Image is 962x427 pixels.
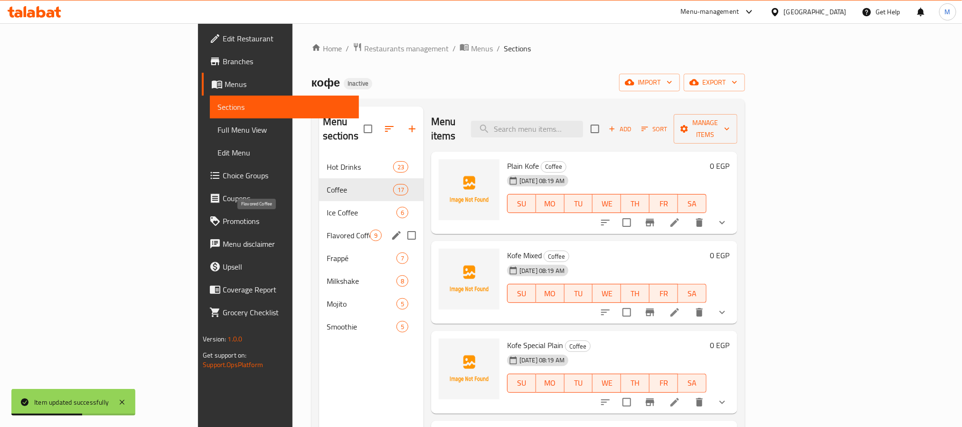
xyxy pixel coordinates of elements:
div: Coffee17 [319,178,424,201]
button: delete [688,211,711,234]
div: items [393,184,408,195]
span: Manage items [681,117,730,141]
button: FR [650,284,678,303]
span: MO [540,376,561,390]
div: items [393,161,408,173]
button: MO [536,374,565,393]
button: WE [593,284,621,303]
h6: 0 EGP [710,339,730,352]
span: Add item [605,122,635,136]
a: Upsell [202,255,358,278]
a: Edit Restaurant [202,27,358,50]
span: Add [607,124,633,135]
span: 7 [397,254,408,263]
a: Full Menu View [210,118,358,141]
button: Add section [401,117,424,140]
nav: breadcrumb [311,42,745,55]
button: FR [650,374,678,393]
svg: Show Choices [717,217,728,228]
span: Kofe Special Plain [507,338,563,352]
div: Frappé [327,252,396,264]
div: Coffee [544,251,569,262]
span: Edit Restaurant [223,33,351,44]
span: 6 [397,208,408,217]
span: TU [568,376,589,390]
span: 8 [397,277,408,286]
span: TU [568,287,589,301]
span: Select to update [617,392,637,412]
span: 5 [397,300,408,309]
span: Sort [641,124,668,135]
span: Select section [585,119,605,139]
span: 1.0.0 [228,333,243,345]
svg: Show Choices [717,307,728,318]
h6: 0 EGP [710,159,730,173]
div: items [396,275,408,287]
li: / [497,43,500,54]
a: Grocery Checklist [202,301,358,324]
button: WE [593,374,621,393]
span: Coupons [223,193,351,204]
span: FR [653,376,674,390]
span: Hot Drinks [327,161,393,173]
span: Coverage Report [223,284,351,295]
div: Smoothie5 [319,315,424,338]
span: Menus [471,43,493,54]
span: TH [625,376,646,390]
a: Promotions [202,210,358,233]
span: Grocery Checklist [223,307,351,318]
span: Coffee [566,341,590,352]
span: Sections [504,43,531,54]
a: Menus [202,73,358,96]
span: Full Menu View [217,124,351,136]
span: Milkshake [327,275,396,287]
span: 23 [394,163,408,172]
button: delete [688,391,711,414]
img: Kofe Mixed [439,249,500,310]
span: Mojito [327,298,396,310]
span: 9 [370,231,381,240]
a: Support.OpsPlatform [203,359,263,371]
button: sort-choices [594,301,617,324]
button: Branch-specific-item [639,211,661,234]
span: Upsell [223,261,351,272]
span: WE [596,376,617,390]
span: SA [682,376,703,390]
button: TH [621,284,650,303]
button: SU [507,284,536,303]
button: Branch-specific-item [639,391,661,414]
div: Ice Coffee6 [319,201,424,224]
button: Sort [639,122,670,136]
span: Menus [225,78,351,90]
span: Flavored Coffee [327,230,370,241]
span: FR [653,197,674,211]
a: Edit menu item [669,307,680,318]
span: Plain Kofe [507,159,539,173]
span: import [627,77,672,88]
button: SA [678,374,707,393]
a: Restaurants management [353,42,449,55]
a: Sections [210,96,358,118]
button: SU [507,374,536,393]
h2: Menu items [431,115,460,143]
div: Coffee [541,161,566,173]
span: export [691,77,737,88]
a: Menus [460,42,493,55]
span: Choice Groups [223,170,351,181]
button: MO [536,284,565,303]
img: Kofe Special Plain [439,339,500,399]
span: Get support on: [203,349,246,361]
span: WE [596,287,617,301]
div: Menu-management [681,6,739,18]
a: Edit menu item [669,217,680,228]
button: show more [711,391,734,414]
img: Plain Kofe [439,159,500,220]
span: Coffee [541,161,566,172]
span: TH [625,197,646,211]
span: Coffee [327,184,393,195]
span: Sort items [635,122,674,136]
span: TH [625,287,646,301]
span: SU [511,376,532,390]
span: Restaurants management [364,43,449,54]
